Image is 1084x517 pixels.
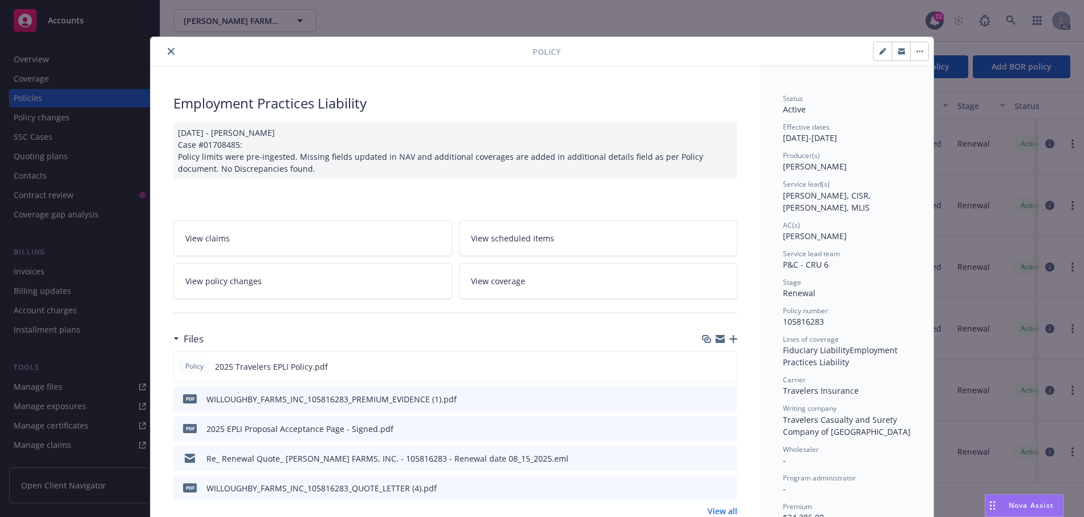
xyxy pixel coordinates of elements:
[704,482,713,494] button: download file
[783,277,801,287] span: Stage
[173,122,737,179] div: [DATE] - [PERSON_NAME] Case #01708485: Policy limits were pre-ingested. Missing fields updated in...
[783,345,900,367] span: Employment Practices Liability
[783,414,911,437] span: Travelers Casualty and Surety Company of [GEOGRAPHIC_DATA]
[985,495,1000,516] div: Drag to move
[783,220,800,230] span: AC(s)
[722,361,732,373] button: preview file
[173,332,204,346] div: Files
[783,94,803,103] span: Status
[1009,500,1054,510] span: Nova Assist
[783,161,847,172] span: [PERSON_NAME]
[783,306,828,316] span: Policy number
[206,393,457,405] div: WILLOUGHBY_FARMS_INC_105816283_PREMIUM_EVIDENCE (1).pdf
[722,393,733,405] button: preview file
[783,122,911,144] div: [DATE] - [DATE]
[722,453,733,465] button: preview file
[206,453,569,465] div: Re_ Renewal Quote_ [PERSON_NAME] FARMS, INC. - 105816283 - Renewal date 08_15_2025.eml
[704,393,713,405] button: download file
[783,316,824,327] span: 105816283
[185,232,230,244] span: View claims
[704,453,713,465] button: download file
[173,263,452,299] a: View policy changes
[783,455,786,466] span: -
[459,263,738,299] a: View coverage
[533,46,561,58] span: Policy
[783,473,856,483] span: Program administrator
[704,423,713,435] button: download file
[173,94,737,113] div: Employment Practices Liability
[783,502,812,511] span: Premium
[783,288,815,298] span: Renewal
[783,259,829,270] span: P&C - CRU 6
[783,445,819,454] span: Wholesaler
[985,494,1063,517] button: Nova Assist
[704,361,713,373] button: download file
[708,505,737,517] a: View all
[173,220,452,256] a: View claims
[783,345,850,356] span: Fiduciary Liability
[206,482,437,494] div: WILLOUGHBY_FARMS_INC_105816283_QUOTE_LETTER (4).pdf
[783,151,820,160] span: Producer(s)
[722,423,733,435] button: preview file
[206,423,393,435] div: 2025 EPLI Proposal Acceptance Page - Signed.pdf
[783,190,873,213] span: [PERSON_NAME], CISR, [PERSON_NAME], MLIS
[184,332,204,346] h3: Files
[783,249,840,258] span: Service lead team
[783,375,806,385] span: Carrier
[183,483,197,492] span: pdf
[185,275,262,287] span: View policy changes
[471,275,525,287] span: View coverage
[783,403,837,413] span: Writing company
[783,104,806,115] span: Active
[215,361,328,373] span: 2025 Travelers EPLI Policy.pdf
[183,394,197,403] span: pdf
[783,483,786,494] span: -
[183,361,206,371] span: Policy
[459,220,738,256] a: View scheduled items
[783,179,830,189] span: Service lead(s)
[164,45,178,58] button: close
[471,232,554,244] span: View scheduled items
[783,334,839,344] span: Lines of coverage
[183,424,197,433] span: pdf
[783,231,847,241] span: [PERSON_NAME]
[783,385,859,396] span: Travelers Insurance
[722,482,733,494] button: preview file
[783,122,830,132] span: Effective dates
